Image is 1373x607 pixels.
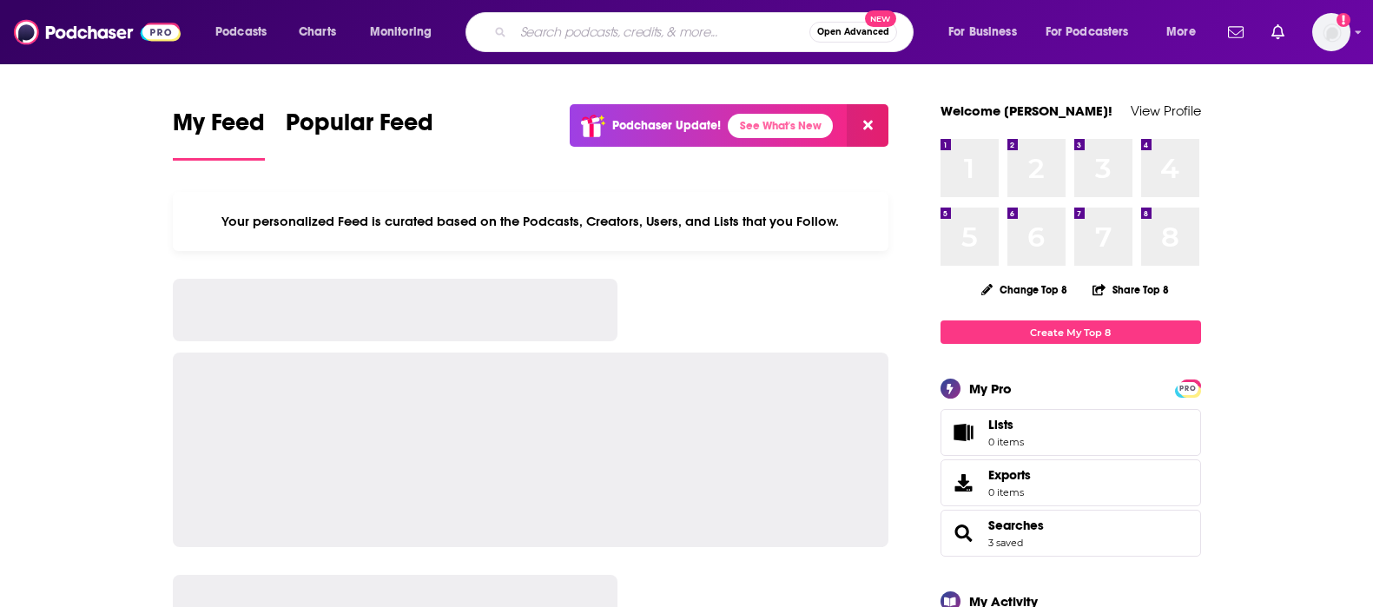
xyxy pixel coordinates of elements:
[612,118,721,133] p: Podchaser Update!
[971,279,1079,300] button: Change Top 8
[370,20,432,44] span: Monitoring
[947,521,981,545] a: Searches
[286,108,433,148] span: Popular Feed
[1264,17,1291,47] a: Show notifications dropdown
[988,537,1023,549] a: 3 saved
[941,459,1201,506] a: Exports
[988,518,1044,533] a: Searches
[817,28,889,36] span: Open Advanced
[988,436,1024,448] span: 0 items
[287,18,347,46] a: Charts
[1034,18,1154,46] button: open menu
[728,114,833,138] a: See What's New
[941,409,1201,456] a: Lists
[1092,273,1170,307] button: Share Top 8
[988,486,1031,498] span: 0 items
[988,467,1031,483] span: Exports
[299,20,336,44] span: Charts
[1166,20,1196,44] span: More
[1221,17,1251,47] a: Show notifications dropdown
[1131,102,1201,119] a: View Profile
[358,18,454,46] button: open menu
[941,320,1201,344] a: Create My Top 8
[865,10,896,27] span: New
[988,417,1024,432] span: Lists
[513,18,809,46] input: Search podcasts, credits, & more...
[969,380,1012,397] div: My Pro
[936,18,1039,46] button: open menu
[1178,381,1198,394] a: PRO
[173,192,889,251] div: Your personalized Feed is curated based on the Podcasts, Creators, Users, and Lists that you Follow.
[14,16,181,49] img: Podchaser - Follow, Share and Rate Podcasts
[1337,13,1350,27] svg: Add a profile image
[988,417,1013,432] span: Lists
[941,102,1112,119] a: Welcome [PERSON_NAME]!
[1312,13,1350,51] button: Show profile menu
[947,471,981,495] span: Exports
[215,20,267,44] span: Podcasts
[809,22,897,43] button: Open AdvancedNew
[1312,13,1350,51] span: Logged in as nicole.koremenos
[948,20,1017,44] span: For Business
[1154,18,1218,46] button: open menu
[203,18,289,46] button: open menu
[1312,13,1350,51] img: User Profile
[173,108,265,148] span: My Feed
[286,108,433,161] a: Popular Feed
[1178,382,1198,395] span: PRO
[173,108,265,161] a: My Feed
[482,12,930,52] div: Search podcasts, credits, & more...
[941,510,1201,557] span: Searches
[1046,20,1129,44] span: For Podcasters
[947,420,981,445] span: Lists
